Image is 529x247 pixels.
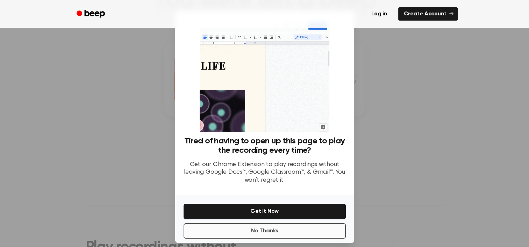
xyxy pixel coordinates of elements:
[72,7,111,21] a: Beep
[184,204,346,219] button: Get It Now
[184,136,346,155] h3: Tired of having to open up this page to play the recording every time?
[364,6,394,22] a: Log in
[200,20,329,132] img: Beep extension in action
[184,161,346,185] p: Get our Chrome Extension to play recordings without leaving Google Docs™, Google Classroom™, & Gm...
[184,223,346,239] button: No Thanks
[398,7,458,21] a: Create Account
